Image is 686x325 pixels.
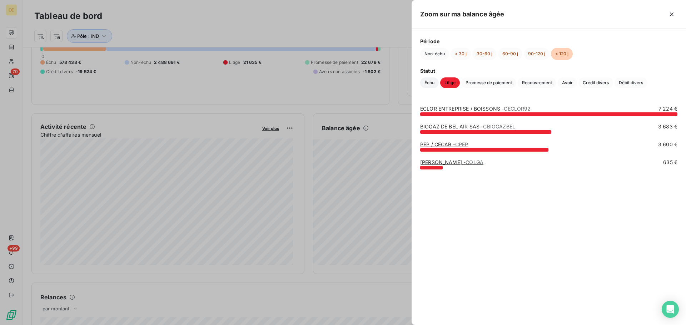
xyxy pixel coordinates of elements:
[420,106,531,112] a: ECLOR ENTREPRISE / BOISSONS
[453,141,468,147] span: - CPEP
[524,48,550,60] button: 90-120 j
[481,123,515,130] span: - CBIOGAZBEL
[463,159,483,165] span: - COLGA
[658,141,677,148] span: 3 600 €
[658,105,677,112] span: 7 224 €
[420,159,483,165] a: [PERSON_NAME]
[461,77,516,88] button: Promesse de paiement
[551,48,573,60] button: > 120 j
[472,48,497,60] button: 30-60 j
[420,37,677,45] span: Période
[420,48,449,60] button: Non-échu
[658,123,677,130] span: 3 683 €
[662,301,679,318] div: Open Intercom Messenger
[420,123,515,130] a: BIOGAZ DE BEL AIR SAS
[420,9,504,19] h5: Zoom sur ma balance âgée
[578,77,613,88] button: Crédit divers
[498,48,522,60] button: 60-90 j
[420,77,439,88] button: Échu
[518,77,556,88] button: Recouvrement
[615,77,647,88] button: Débit divers
[558,77,577,88] button: Avoir
[440,77,460,88] button: Litige
[451,48,471,60] button: < 30 j
[420,67,677,75] span: Statut
[502,106,531,112] span: - CECLOR92
[420,141,468,147] a: PEP / CECAB
[663,159,677,166] span: 635 €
